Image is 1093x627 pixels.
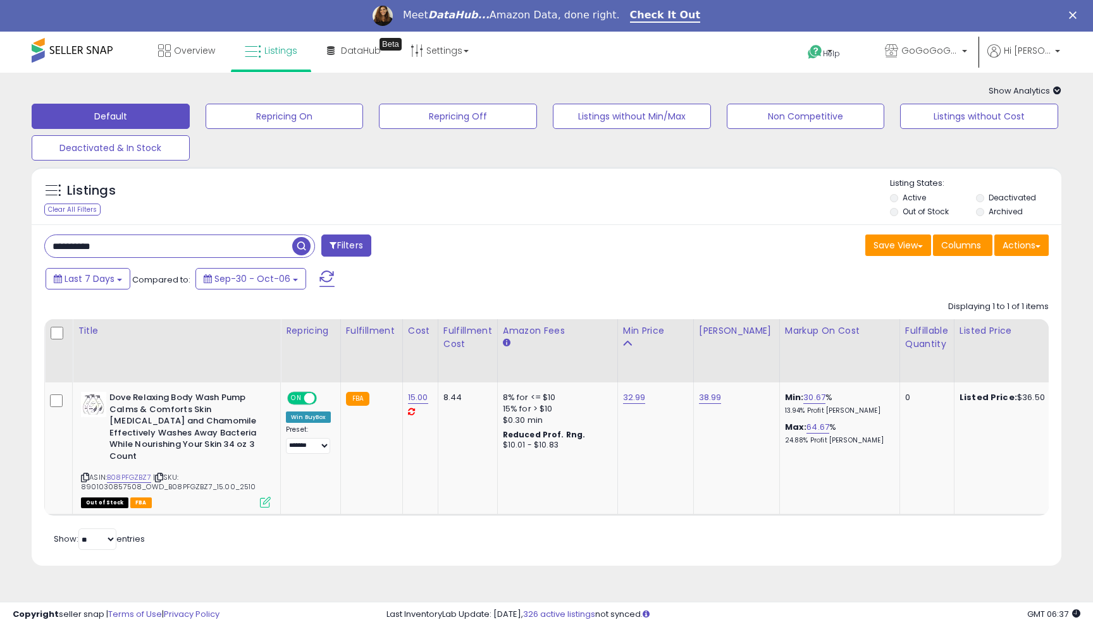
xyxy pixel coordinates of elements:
label: Archived [989,206,1023,217]
div: Amazon Fees [503,324,612,338]
span: ON [288,393,304,404]
button: Save View [865,234,931,256]
label: Out of Stock [903,206,949,217]
a: Overview [149,32,225,70]
div: Fulfillment [346,324,397,338]
span: 2025-10-14 06:37 GMT [1027,608,1080,620]
span: Hi [PERSON_NAME] [1004,44,1051,57]
span: Sep-30 - Oct-06 [214,272,290,285]
span: All listings that are currently out of stock and unavailable for purchase on Amazon [81,497,128,508]
b: Min: [785,391,804,403]
a: Settings [401,32,478,70]
p: 24.88% Profit [PERSON_NAME] [785,436,890,445]
div: ASIN: [81,392,271,506]
b: Dove Relaxing Body Wash Pump Calms & Comforts Skin [MEDICAL_DATA] and Chamomile Effectively Washe... [109,392,263,465]
button: Listings without Min/Max [553,104,711,129]
div: Meet Amazon Data, done right. [403,9,620,21]
div: 8.44 [443,392,488,403]
div: Clear All Filters [44,204,101,216]
button: Sep-30 - Oct-06 [195,268,306,289]
button: Deactivated & In Stock [32,135,190,161]
div: seller snap | | [13,609,219,621]
button: Non Competitive [727,104,885,129]
div: Close [1069,11,1082,19]
strong: Copyright [13,608,59,620]
b: Reduced Prof. Rng. [503,429,586,440]
a: Privacy Policy [164,608,219,620]
div: Title [78,324,275,338]
div: % [785,392,890,415]
small: Amazon Fees. [503,338,510,349]
p: Listing States: [890,178,1061,190]
i: DataHub... [428,9,490,21]
button: Filters [321,234,371,257]
button: Default [32,104,190,129]
span: DataHub [341,44,381,57]
button: Repricing On [206,104,364,129]
th: The percentage added to the cost of goods (COGS) that forms the calculator for Min & Max prices. [779,319,899,382]
span: Last 7 Days [65,272,114,285]
div: 8% for <= $10 [503,392,608,403]
div: 15% for > $10 [503,403,608,415]
div: Fulfillment Cost [443,324,492,351]
span: Show: entries [54,533,145,545]
b: Max: [785,421,807,433]
label: Deactivated [989,192,1036,203]
img: 41Dxf4gxVXL._SL40_.jpg [81,392,106,417]
a: B08PFGZBZ7 [107,472,151,483]
button: Listings without Cost [900,104,1058,129]
a: DataHub [318,32,390,70]
a: 64.67 [806,421,829,434]
span: Columns [941,239,981,252]
div: Repricing [286,324,335,338]
a: Terms of Use [108,608,162,620]
div: Listed Price [960,324,1069,338]
div: Tooltip anchor [380,38,402,51]
div: Win BuyBox [286,411,331,423]
a: Listings [235,32,307,70]
p: 13.94% Profit [PERSON_NAME] [785,406,890,415]
a: Check It Out [630,9,701,23]
span: Listings [264,44,297,57]
div: Min Price [623,324,688,338]
div: $36.50 [960,392,1065,403]
div: Preset: [286,425,331,454]
span: GoGoGoGoneLLC [901,44,958,57]
small: FBA [346,392,369,406]
a: GoGoGoGoneLLC [875,32,977,73]
button: Actions [994,234,1049,256]
span: | SKU: 8901030857508_OWD_B08PFGZBZ7_15.00_2510 [81,472,256,491]
div: $10.01 - $10.83 [503,440,608,451]
a: 326 active listings [523,608,595,620]
div: Last InventoryLab Update: [DATE], not synced. [386,609,1080,621]
button: Last 7 Days [46,268,130,289]
div: [PERSON_NAME] [699,324,774,338]
b: Listed Price: [960,391,1017,403]
div: % [785,422,890,445]
a: 38.99 [699,391,722,404]
div: 0 [905,392,944,403]
span: OFF [315,393,335,404]
div: $0.30 min [503,415,608,426]
a: 32.99 [623,391,646,404]
button: Columns [933,234,992,256]
div: Markup on Cost [785,324,894,338]
img: Profile image for Georgie [373,6,393,26]
a: 15.00 [408,391,428,404]
span: FBA [130,497,152,508]
span: Show Analytics [989,85,1061,97]
a: Help [798,35,865,73]
label: Active [903,192,926,203]
span: Compared to: [132,274,190,286]
span: Overview [174,44,215,57]
a: 30.67 [803,391,825,404]
h5: Listings [67,182,116,200]
div: Displaying 1 to 1 of 1 items [948,301,1049,313]
i: Get Help [807,44,823,60]
div: Cost [408,324,433,338]
a: Hi [PERSON_NAME] [987,44,1060,73]
span: Help [823,48,840,59]
div: Fulfillable Quantity [905,324,949,351]
button: Repricing Off [379,104,537,129]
